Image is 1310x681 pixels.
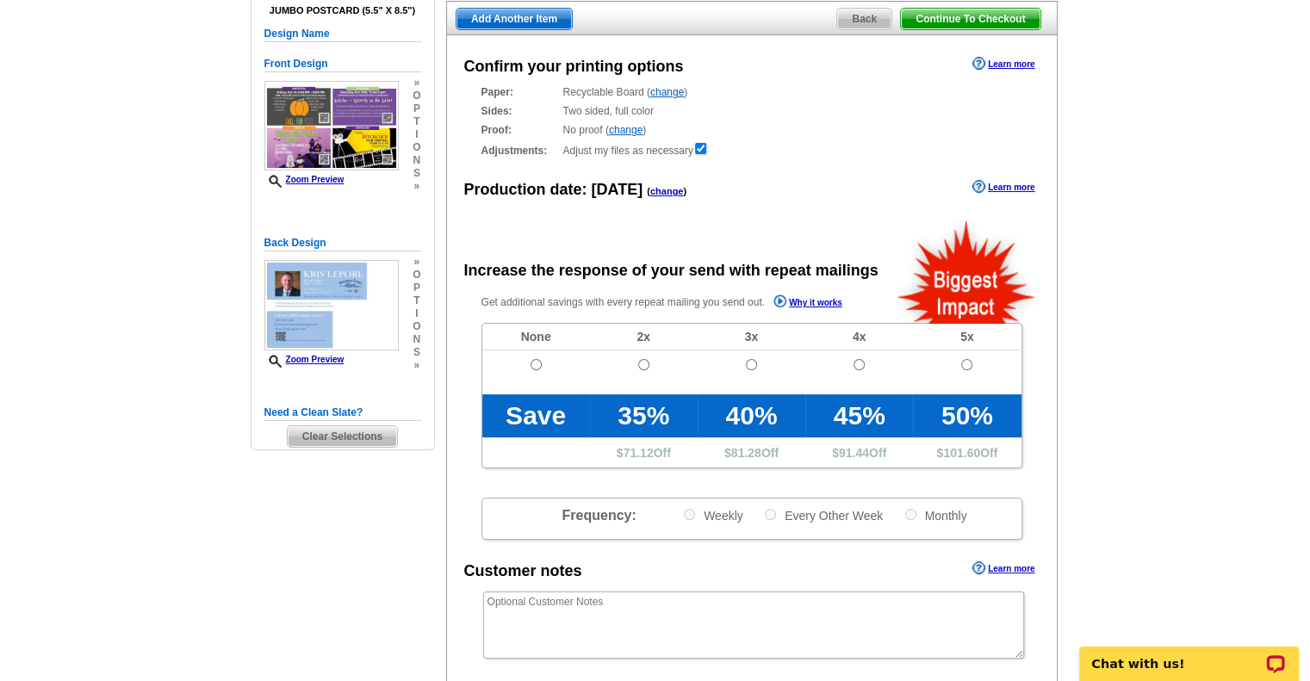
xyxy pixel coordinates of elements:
td: $ Off [698,437,805,467]
div: Customer notes [464,560,582,583]
label: Every Other Week [763,507,883,523]
a: Learn more [972,57,1034,71]
td: 40% [698,394,805,437]
a: change [609,124,643,136]
img: small-thumb.jpg [264,260,399,351]
div: Production date: [464,178,687,201]
a: change [650,186,684,196]
a: Learn more [972,180,1034,194]
label: Weekly [682,507,743,523]
span: s [413,167,420,180]
td: $ Off [913,437,1021,467]
strong: Sides: [481,103,558,119]
div: Recyclable Board ( ) [481,84,1022,100]
span: o [413,269,420,282]
a: Why it works [773,294,842,313]
span: Back [837,9,891,29]
td: 50% [913,394,1021,437]
td: 3x [698,324,805,350]
td: $ Off [805,437,913,467]
span: [DATE] [592,181,643,198]
span: o [413,90,420,102]
p: Get additional savings with every repeat mailing you send out. [481,293,879,313]
span: i [413,128,420,141]
span: » [413,77,420,90]
span: » [413,359,420,372]
span: n [413,333,420,346]
span: o [413,141,420,154]
span: 71.12 [624,446,654,460]
span: i [413,307,420,320]
strong: Paper: [481,84,558,100]
h5: Need a Clean Slate? [264,405,421,421]
a: Learn more [972,561,1034,575]
div: Confirm your printing options [464,55,684,78]
h5: Design Name [264,26,421,42]
strong: Adjustments: [481,143,558,158]
td: 35% [590,394,698,437]
span: Add Another Item [456,9,572,29]
a: Add Another Item [456,8,573,30]
span: p [413,282,420,294]
input: Monthly [905,509,916,520]
a: Back [836,8,892,30]
span: s [413,346,420,359]
h4: Jumbo Postcard (5.5" x 8.5") [264,5,421,16]
span: 101.60 [943,446,980,460]
td: None [482,324,590,350]
td: $ Off [590,437,698,467]
span: Clear Selections [288,426,397,447]
div: Adjust my files as necessary [481,141,1022,158]
a: Zoom Preview [264,175,345,184]
td: 4x [805,324,913,350]
td: 5x [913,324,1021,350]
h5: Front Design [264,56,421,72]
img: small-thumb.jpg [264,81,399,170]
a: change [650,86,684,98]
td: 45% [805,394,913,437]
label: Monthly [903,507,967,523]
span: » [413,256,420,269]
span: t [413,294,420,307]
div: Two sided, full color [481,103,1022,119]
span: t [413,115,420,128]
td: Save [482,394,590,437]
a: Zoom Preview [264,355,345,364]
iframe: LiveChat chat widget [1068,627,1310,681]
span: o [413,320,420,333]
div: Increase the response of your send with repeat mailings [464,259,879,282]
input: Weekly [684,509,695,520]
span: 91.44 [839,446,869,460]
strong: Proof: [481,122,558,138]
span: Continue To Checkout [901,9,1040,29]
h5: Back Design [264,235,421,251]
span: 81.28 [731,446,761,460]
td: 2x [590,324,698,350]
span: ( ) [647,186,686,196]
span: n [413,154,420,167]
input: Every Other Week [765,509,776,520]
img: biggestImpact.png [896,218,1038,324]
span: » [413,180,420,193]
span: Frequency: [562,508,636,523]
div: No proof ( ) [481,122,1022,138]
span: p [413,102,420,115]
